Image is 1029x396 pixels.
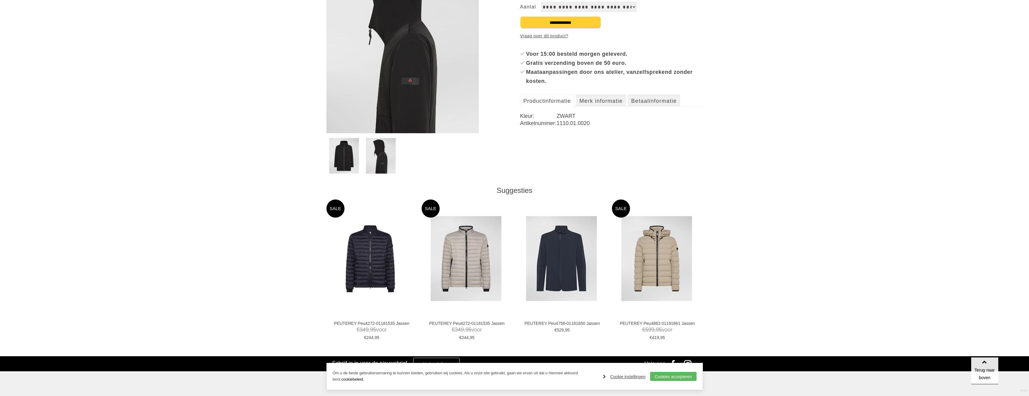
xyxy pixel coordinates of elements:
[616,321,699,326] a: PEUTEREY Peu4863 01191861 Jassen
[667,356,682,371] a: Facebook
[413,358,460,370] a: Nu inschrijven
[341,377,363,382] a: cookiebeleid
[469,335,470,340] span: ,
[329,138,359,174] img: peuterey-peu4059-01191581-jassen
[332,360,407,366] h3: Schrijf je in voor de nieuwsbrief
[330,326,413,334] span: voor
[557,120,703,127] dd: 1110.01.0020
[520,2,541,12] label: Aantal
[659,335,660,340] span: ,
[564,328,565,332] span: ,
[520,120,557,127] dt: Artikelnummer:
[526,216,597,301] img: PEUTEREY Peu4756-01181850 Jassen
[357,327,360,333] span: €
[520,321,604,326] a: PEUTEREY Peu4756-01181850 Jassen
[360,327,369,333] span: 349
[465,327,471,333] span: 95
[645,327,654,333] span: 599
[621,216,692,301] img: PEUTEREY Peu4863 01191861 Jassen
[464,327,465,333] span: ,
[459,335,462,340] span: €
[330,321,413,326] a: PEUTEREY Peu4272-01181535 Jassen
[616,326,699,334] span: voor
[375,335,379,340] span: 95
[520,112,557,120] dt: Kleur:
[526,58,703,68] div: Gratis verzending boven de 50 euro.
[557,112,703,120] dd: ZWART
[656,327,662,333] span: 95
[425,321,509,326] a: PEUTEREY Peu4272-01181535 Jassen
[526,49,703,58] div: Voor 15:00 besteld morgen geleverd.
[652,335,659,340] span: 419
[520,68,703,86] li: Maataanpassingen door ons atelier, vanzelfsprekend zonder kosten.
[971,357,998,384] a: Terug naar boven
[364,335,366,340] span: €
[644,356,665,371] div: Volg ons
[425,326,509,334] span: voor
[366,335,373,340] span: 244
[603,372,646,381] a: Cookie instellingen
[462,335,469,340] span: 244
[642,327,645,333] span: €
[366,138,396,174] img: peuterey-peu4059-01191581-jassen
[650,372,697,381] a: Cookies accepteren
[452,327,455,333] span: €
[576,95,626,107] a: Merk informatie
[335,223,406,294] img: PEUTEREY Peu4272-01181535 Jassen
[455,327,464,333] span: 349
[326,186,703,195] div: Suggesties
[554,328,557,332] span: €
[520,31,568,40] a: Vraag over dit product?
[660,335,665,340] span: 95
[431,216,501,301] img: PEUTEREY Peu4272-01181535 Jassen
[1020,387,1027,394] a: Divide
[650,335,652,340] span: €
[369,327,370,333] span: ,
[333,370,597,383] p: Om u de beste gebruikerservaring te kunnen bieden, gebruiken wij cookies. Als u onze site gebruik...
[557,328,564,332] span: 529
[628,95,680,107] a: Betaalinformatie
[370,327,376,333] span: 95
[565,328,570,332] span: 95
[682,356,697,371] a: Instagram
[373,335,375,340] span: ,
[470,335,475,340] span: 95
[520,95,574,107] a: Productinformatie
[654,327,656,333] span: ,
